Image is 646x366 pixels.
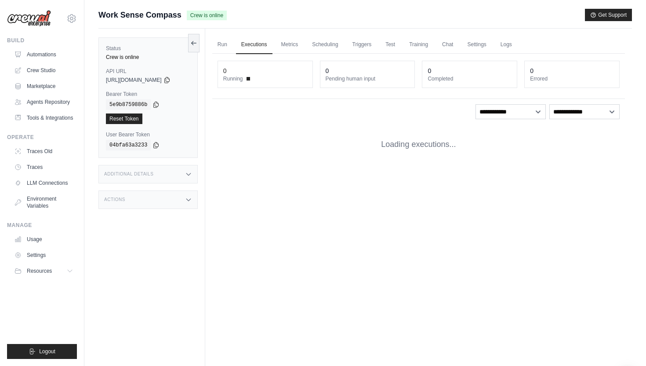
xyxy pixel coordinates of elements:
[495,36,517,54] a: Logs
[462,36,491,54] a: Settings
[7,10,51,27] img: Logo
[7,134,77,141] div: Operate
[106,77,162,84] span: [URL][DOMAIN_NAME]
[11,160,77,174] a: Traces
[106,131,190,138] label: User Bearer Token
[404,36,433,54] a: Training
[7,222,77,229] div: Manage
[347,36,377,54] a: Triggers
[106,68,190,75] label: API URL
[326,75,410,82] dt: Pending human input
[106,91,190,98] label: Bearer Token
[11,48,77,62] a: Automations
[98,9,181,21] span: Work Sense Compass
[187,11,227,20] span: Crew is online
[223,75,243,82] span: Running
[212,124,625,165] div: Loading executions...
[7,344,77,359] button: Logout
[106,54,190,61] div: Crew is online
[104,197,125,202] h3: Actions
[39,348,55,355] span: Logout
[307,36,343,54] a: Scheduling
[11,79,77,93] a: Marketplace
[11,264,77,278] button: Resources
[530,66,533,75] div: 0
[106,99,151,110] code: 5e9b8759886b
[106,140,151,150] code: 04bfa63a3233
[530,75,614,82] dt: Errored
[223,66,227,75] div: 0
[104,172,153,177] h3: Additional Details
[11,232,77,246] a: Usage
[326,66,329,75] div: 0
[106,113,142,124] a: Reset Token
[11,248,77,262] a: Settings
[11,192,77,213] a: Environment Variables
[11,176,77,190] a: LLM Connections
[428,75,512,82] dt: Completed
[428,66,431,75] div: 0
[11,111,77,125] a: Tools & Integrations
[11,95,77,109] a: Agents Repository
[437,36,458,54] a: Chat
[212,36,232,54] a: Run
[276,36,304,54] a: Metrics
[11,63,77,77] a: Crew Studio
[236,36,272,54] a: Executions
[585,9,632,21] button: Get Support
[27,267,52,274] span: Resources
[106,45,190,52] label: Status
[380,36,400,54] a: Test
[7,37,77,44] div: Build
[11,144,77,158] a: Traces Old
